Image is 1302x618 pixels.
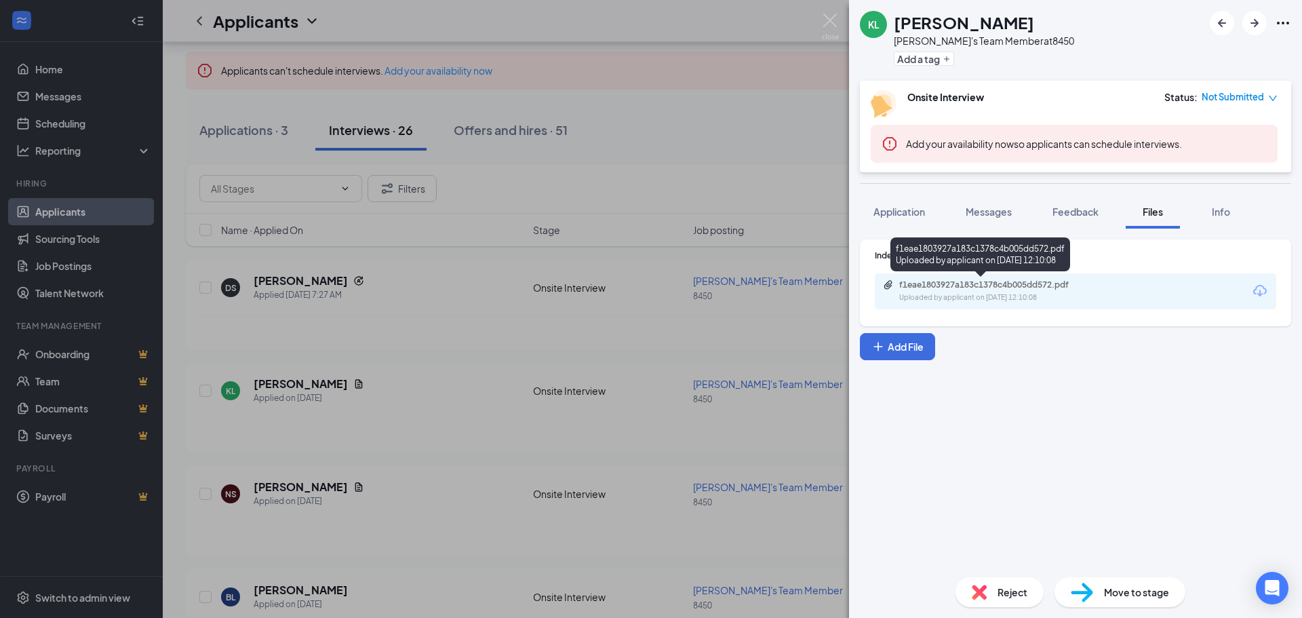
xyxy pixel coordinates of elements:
[1275,15,1291,31] svg: Ellipses
[1268,94,1278,103] span: down
[1212,206,1230,218] span: Info
[899,292,1103,303] div: Uploaded by applicant on [DATE] 12:10:08
[875,250,1276,261] div: Indeed Resume
[998,585,1027,600] span: Reject
[1214,15,1230,31] svg: ArrowLeftNew
[1256,572,1288,604] div: Open Intercom Messenger
[966,206,1012,218] span: Messages
[1104,585,1169,600] span: Move to stage
[906,138,1182,150] span: so applicants can schedule interviews.
[1164,90,1198,104] div: Status :
[883,279,1103,303] a: Paperclipf1eae1803927a183c1378c4b005dd572.pdfUploaded by applicant on [DATE] 12:10:08
[871,340,885,353] svg: Plus
[860,333,935,360] button: Add FilePlus
[1246,15,1263,31] svg: ArrowRight
[1143,206,1163,218] span: Files
[894,11,1034,34] h1: [PERSON_NAME]
[906,137,1014,151] button: Add your availability now
[890,237,1070,271] div: f1eae1803927a183c1378c4b005dd572.pdf Uploaded by applicant on [DATE] 12:10:08
[1242,11,1267,35] button: ArrowRight
[1202,90,1264,104] span: Not Submitted
[1210,11,1234,35] button: ArrowLeftNew
[883,279,894,290] svg: Paperclip
[894,52,954,66] button: PlusAdd a tag
[1052,206,1099,218] span: Feedback
[907,91,984,103] b: Onsite Interview
[899,279,1089,290] div: f1eae1803927a183c1378c4b005dd572.pdf
[868,18,880,31] div: KL
[882,136,898,152] svg: Error
[1252,283,1268,299] svg: Download
[943,55,951,63] svg: Plus
[873,206,925,218] span: Application
[894,34,1074,47] div: [PERSON_NAME]'s Team Member at 8450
